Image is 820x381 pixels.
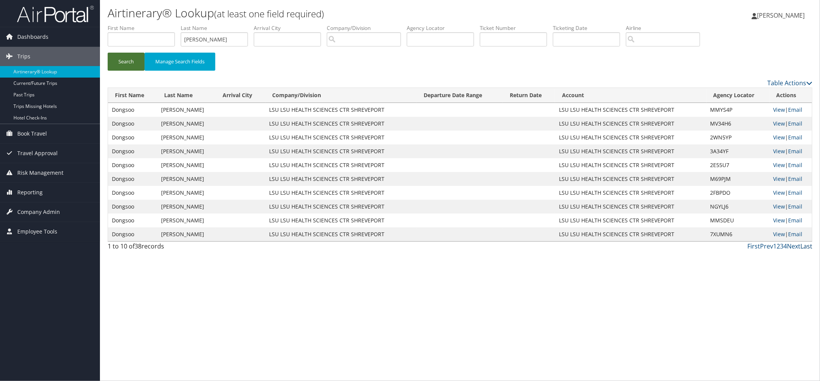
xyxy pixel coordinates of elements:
td: [PERSON_NAME] [157,103,215,117]
h1: Airtinerary® Lookup [108,5,577,21]
td: LSU LSU HEALTH SCIENCES CTR SHREVEPORT [266,158,417,172]
a: 2 [777,242,780,250]
th: First Name: activate to sort column ascending [108,88,157,103]
span: Trips [17,47,30,66]
td: Dongsoo [108,103,157,117]
td: Dongsoo [108,227,157,241]
label: Arrival City [254,24,327,32]
label: Company/Division [327,24,407,32]
td: Dongsoo [108,214,157,227]
a: Email [788,203,803,210]
a: Email [788,175,803,182]
td: LSU LSU HEALTH SCIENCES CTR SHREVEPORT [266,103,417,117]
td: 2E55U7 [707,158,770,172]
a: View [773,147,785,155]
td: [PERSON_NAME] [157,172,215,186]
a: Email [788,147,803,155]
td: [PERSON_NAME] [157,227,215,241]
td: LSU LSU HEALTH SCIENCES CTR SHREVEPORT [266,117,417,131]
td: [PERSON_NAME] [157,186,215,200]
th: Account: activate to sort column ascending [555,88,707,103]
td: LSU LSU HEALTH SCIENCES CTR SHREVEPORT [555,117,707,131]
td: [PERSON_NAME] [157,144,215,158]
small: (at least one field required) [214,7,324,20]
span: [PERSON_NAME] [757,11,805,20]
span: Company Admin [17,202,60,222]
a: View [773,175,785,182]
td: | [770,186,812,200]
span: 38 [135,242,141,250]
a: View [773,106,785,113]
a: First [747,242,760,250]
a: Email [788,106,803,113]
a: View [773,161,785,169]
div: 1 to 10 of records [108,242,275,255]
td: LSU LSU HEALTH SCIENCES CTR SHREVEPORT [266,131,417,144]
td: | [770,200,812,214]
td: LSU LSU HEALTH SCIENCES CTR SHREVEPORT [555,227,707,241]
td: 2FBPDO [707,186,770,200]
a: 4 [783,242,787,250]
td: Dongsoo [108,131,157,144]
img: airportal-logo.png [17,5,94,23]
th: Arrival City: activate to sort column ascending [216,88,266,103]
td: LSU LSU HEALTH SCIENCES CTR SHREVEPORT [555,186,707,200]
label: Ticketing Date [553,24,626,32]
td: [PERSON_NAME] [157,214,215,227]
td: LSU LSU HEALTH SCIENCES CTR SHREVEPORT [555,158,707,172]
label: First Name [108,24,181,32]
td: LSU LSU HEALTH SCIENCES CTR SHREVEPORT [555,131,707,144]
span: Travel Approval [17,144,58,163]
label: Ticket Number [480,24,553,32]
td: | [770,158,812,172]
td: 7XUMN6 [707,227,770,241]
th: Last Name: activate to sort column ascending [157,88,215,103]
td: [PERSON_NAME] [157,200,215,214]
a: Email [788,120,803,127]
td: LSU LSU HEALTH SCIENCES CTR SHREVEPORT [266,227,417,241]
a: Email [788,189,803,196]
td: | [770,117,812,131]
td: 2WN5YP [707,131,770,144]
label: Last Name [181,24,254,32]
button: Manage Search Fields [145,53,215,71]
td: Dongsoo [108,200,157,214]
td: | [770,172,812,186]
a: Email [788,217,803,224]
td: MV34H6 [707,117,770,131]
a: Last [800,242,812,250]
td: [PERSON_NAME] [157,158,215,172]
td: | [770,214,812,227]
a: Email [788,134,803,141]
span: Reporting [17,183,43,202]
a: View [773,189,785,196]
td: LSU LSU HEALTH SCIENCES CTR SHREVEPORT [266,172,417,186]
a: Next [787,242,800,250]
td: [PERSON_NAME] [157,117,215,131]
td: LSU LSU HEALTH SCIENCES CTR SHREVEPORT [266,200,417,214]
a: 1 [773,242,777,250]
td: | [770,227,812,241]
a: View [773,217,785,224]
th: Company/Division [266,88,417,103]
td: LSU LSU HEALTH SCIENCES CTR SHREVEPORT [555,214,707,227]
td: LSU LSU HEALTH SCIENCES CTR SHREVEPORT [266,144,417,158]
td: M69PJM [707,172,770,186]
td: MMSDEU [707,214,770,227]
td: NGYLJ6 [707,200,770,214]
th: Actions [770,88,812,103]
span: Book Travel [17,124,47,143]
a: View [773,230,785,238]
td: | [770,144,812,158]
th: Departure Date Range: activate to sort column descending [417,88,503,103]
td: | [770,131,812,144]
td: 3A34YF [707,144,770,158]
td: LSU LSU HEALTH SCIENCES CTR SHREVEPORT [555,172,707,186]
td: | [770,103,812,117]
a: Prev [760,242,773,250]
td: [PERSON_NAME] [157,131,215,144]
td: Dongsoo [108,158,157,172]
label: Airline [626,24,706,32]
span: Risk Management [17,163,63,182]
label: Agency Locator [407,24,480,32]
